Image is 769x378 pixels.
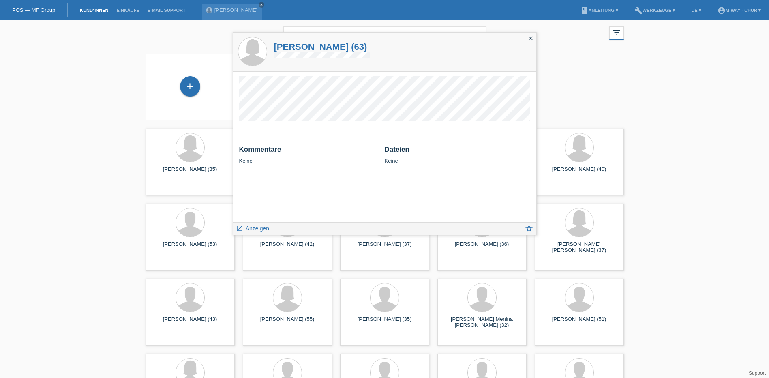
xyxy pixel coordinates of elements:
div: [PERSON_NAME] (43) [152,316,228,329]
a: E-Mail Support [144,8,190,13]
div: Keine [239,146,379,164]
a: Einkäufe [112,8,143,13]
div: [PERSON_NAME] (51) [541,316,617,329]
i: star_border [525,224,533,233]
div: [PERSON_NAME] Menina [PERSON_NAME] (32) [444,316,520,329]
div: [PERSON_NAME] (35) [152,166,228,179]
h2: Dateien [385,146,530,158]
i: filter_list [612,28,621,37]
i: close [259,3,263,7]
div: [PERSON_NAME] [PERSON_NAME] (37) [541,241,617,254]
i: launch [236,225,243,232]
div: [PERSON_NAME] (53) [152,241,228,254]
a: DE ▾ [687,8,705,13]
div: [PERSON_NAME] (35) [347,316,423,329]
a: star_border [525,225,533,235]
a: Support [749,370,766,376]
div: [PERSON_NAME] (55) [249,316,326,329]
span: Anzeigen [246,225,269,232]
a: POS — MF Group [12,7,55,13]
div: [PERSON_NAME] (40) [541,166,617,179]
i: account_circle [718,6,726,15]
i: build [634,6,643,15]
div: Kund*in hinzufügen [180,79,200,93]
div: [PERSON_NAME] (37) [347,241,423,254]
input: Suche... [283,26,486,45]
a: bookAnleitung ▾ [576,8,622,13]
a: launch Anzeigen [236,223,270,233]
i: close [527,35,534,41]
div: [PERSON_NAME] (42) [249,241,326,254]
h2: Kommentare [239,146,379,158]
a: [PERSON_NAME] [214,7,258,13]
div: [PERSON_NAME] (36) [444,241,520,254]
a: account_circlem-way - Chur ▾ [713,8,765,13]
a: close [259,2,264,8]
a: [PERSON_NAME] (63) [274,42,370,52]
a: Kund*innen [76,8,112,13]
div: Keine [385,146,530,164]
i: book [580,6,589,15]
a: buildWerkzeuge ▾ [630,8,679,13]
